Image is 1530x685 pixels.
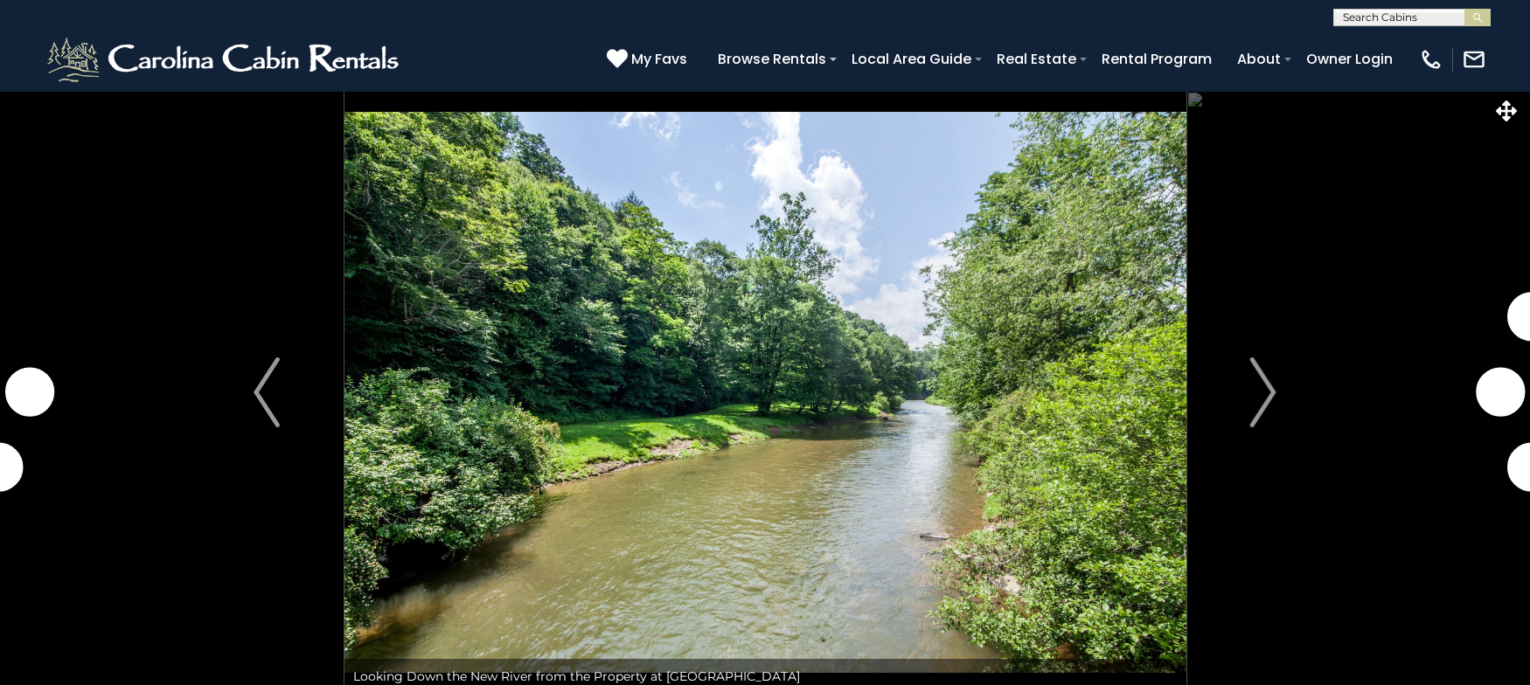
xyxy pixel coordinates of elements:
a: Rental Program [1093,44,1221,74]
a: Owner Login [1297,44,1401,74]
a: Real Estate [988,44,1085,74]
a: Browse Rentals [709,44,835,74]
img: arrow [1250,357,1276,427]
img: phone-regular-white.png [1419,47,1443,72]
a: About [1228,44,1290,74]
img: mail-regular-white.png [1462,47,1486,72]
img: White-1-2.png [44,33,407,86]
a: Local Area Guide [843,44,980,74]
a: My Favs [607,48,692,71]
img: arrow [254,357,280,427]
span: My Favs [631,48,687,70]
